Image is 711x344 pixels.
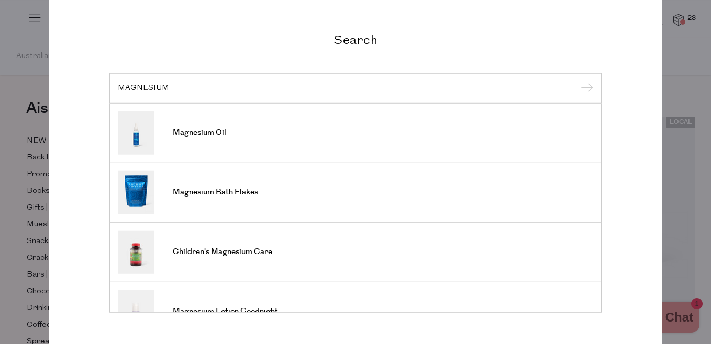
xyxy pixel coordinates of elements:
h2: Search [109,32,602,47]
a: Magnesium Oil [118,111,593,154]
span: Magnesium Bath Flakes [173,187,258,198]
img: Magnesium Oil [118,111,154,154]
a: Children's Magnesium Care [118,230,593,273]
span: Magnesium Oil [173,128,226,138]
a: Magnesium Lotion Goodnight [118,290,593,333]
a: Magnesium Bath Flakes [118,170,593,214]
span: Magnesium Lotion Goodnight [173,306,278,317]
img: Magnesium Lotion Goodnight [118,290,154,333]
span: Children's Magnesium Care [173,247,272,257]
img: Children's Magnesium Care [118,230,154,273]
img: Magnesium Bath Flakes [118,170,154,214]
input: Search [118,84,593,92]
